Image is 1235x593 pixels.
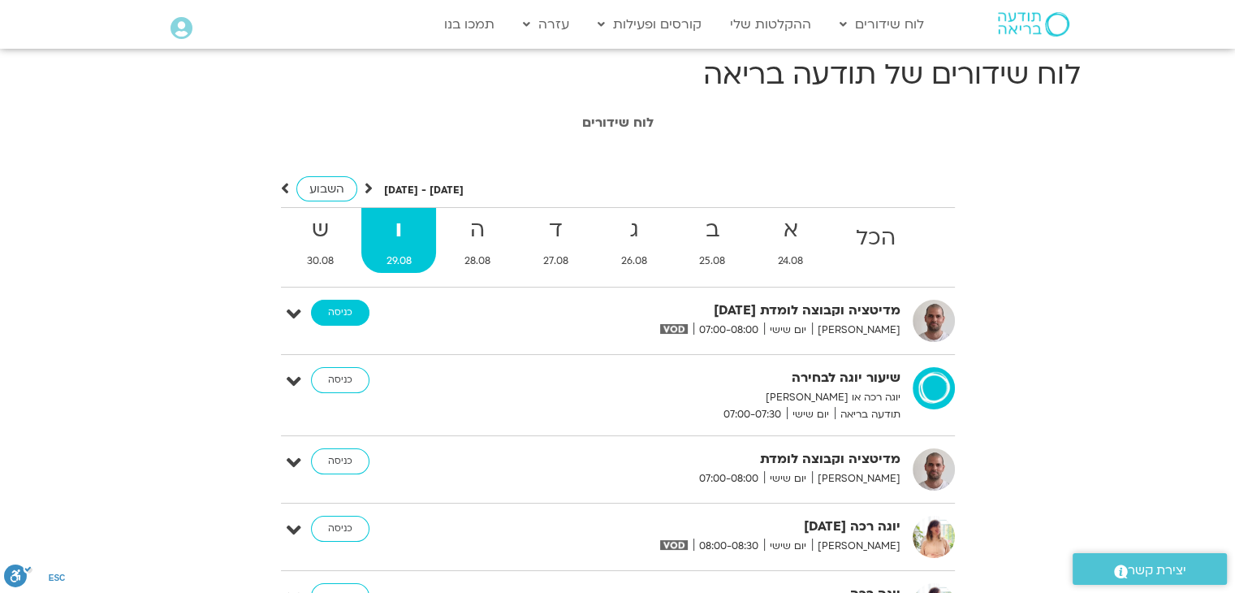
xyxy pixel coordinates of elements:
a: ה28.08 [439,208,515,273]
a: הכל [831,208,921,273]
a: כניסה [311,516,369,542]
span: יום שישי [787,406,835,423]
strong: ב [675,212,750,249]
span: יום שישי [764,538,812,555]
strong: יוגה רכה [DATE] [503,516,900,538]
span: 08:00-08:30 [693,538,764,555]
img: תודעה בריאה [998,12,1069,37]
a: ש30.08 [283,208,359,273]
strong: א [754,212,828,249]
strong: שיעור יוגה לבחירה [503,367,900,389]
img: vodicon [660,324,687,334]
span: 30.08 [283,253,359,270]
span: יצירת קשר [1128,560,1186,582]
a: יצירת קשר [1073,553,1227,585]
a: השבוע [296,176,357,201]
span: השבוע [309,181,344,197]
a: קורסים ופעילות [589,9,710,40]
span: [PERSON_NAME] [812,470,900,487]
span: 26.08 [596,253,671,270]
a: כניסה [311,300,369,326]
a: כניסה [311,448,369,474]
p: יוגה רכה או [PERSON_NAME] [503,389,900,406]
a: לוח שידורים [831,9,932,40]
strong: מדיטציה וקבוצה לומדת [503,448,900,470]
strong: ה [439,212,515,249]
span: 28.08 [439,253,515,270]
a: ב25.08 [675,208,750,273]
span: 29.08 [361,253,436,270]
span: [PERSON_NAME] [812,538,900,555]
img: vodicon [660,540,687,550]
a: ג26.08 [596,208,671,273]
a: כניסה [311,367,369,393]
strong: ג [596,212,671,249]
h1: לוח שידורים [163,115,1073,130]
strong: ו [361,212,436,249]
strong: ד [518,212,593,249]
a: א24.08 [754,208,828,273]
strong: הכל [831,220,921,257]
a: ד27.08 [518,208,593,273]
p: [DATE] - [DATE] [384,182,464,199]
h1: לוח שידורים של תודעה בריאה [155,55,1081,94]
span: יום שישי [764,322,812,339]
span: 27.08 [518,253,593,270]
a: ו29.08 [361,208,436,273]
span: 07:00-08:00 [693,322,764,339]
strong: מדיטציה וקבוצה לומדת [DATE] [503,300,900,322]
span: 07:00-07:30 [718,406,787,423]
span: יום שישי [764,470,812,487]
a: ההקלטות שלי [722,9,819,40]
a: תמכו בנו [436,9,503,40]
span: תודעה בריאה [835,406,900,423]
span: 24.08 [754,253,828,270]
span: [PERSON_NAME] [812,322,900,339]
strong: ש [283,212,359,249]
span: 07:00-08:00 [693,470,764,487]
a: עזרה [515,9,577,40]
span: 25.08 [675,253,750,270]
